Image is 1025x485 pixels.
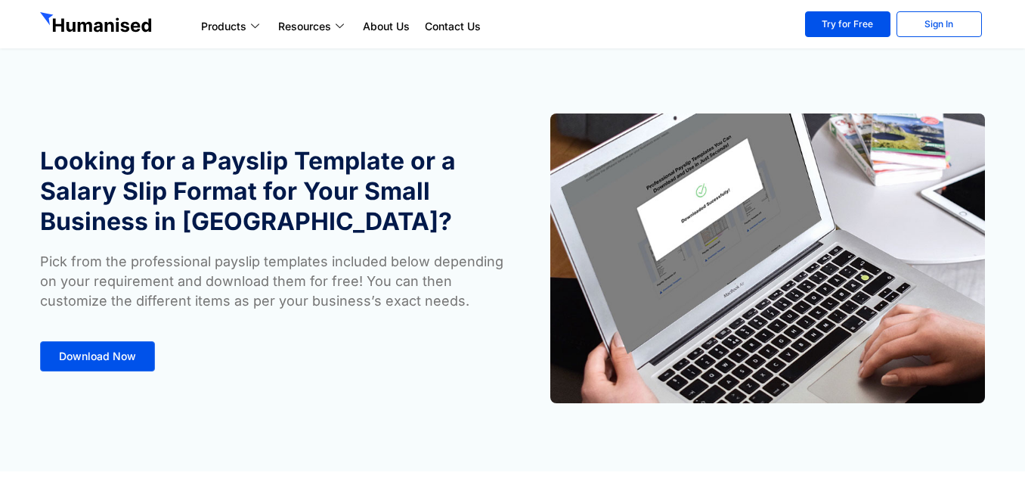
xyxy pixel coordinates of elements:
[417,17,488,36] a: Contact Us
[59,351,136,362] span: Download Now
[896,11,982,37] a: Sign In
[40,12,155,36] img: GetHumanised Logo
[40,252,505,311] p: Pick from the professional payslip templates included below depending on your requirement and dow...
[40,146,505,237] h1: Looking for a Payslip Template or a Salary Slip Format for Your Small Business in [GEOGRAPHIC_DATA]?
[355,17,417,36] a: About Us
[40,341,155,372] a: Download Now
[271,17,355,36] a: Resources
[194,17,271,36] a: Products
[805,11,890,37] a: Try for Free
